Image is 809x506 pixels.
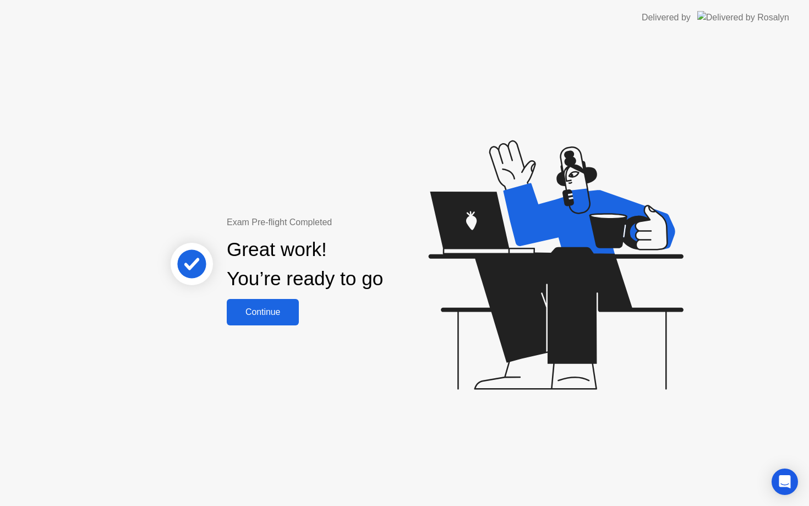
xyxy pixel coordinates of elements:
[642,11,691,24] div: Delivered by
[227,216,454,229] div: Exam Pre-flight Completed
[227,235,383,293] div: Great work! You’re ready to go
[230,307,296,317] div: Continue
[697,11,789,24] img: Delivered by Rosalyn
[772,469,798,495] div: Open Intercom Messenger
[227,299,299,325] button: Continue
